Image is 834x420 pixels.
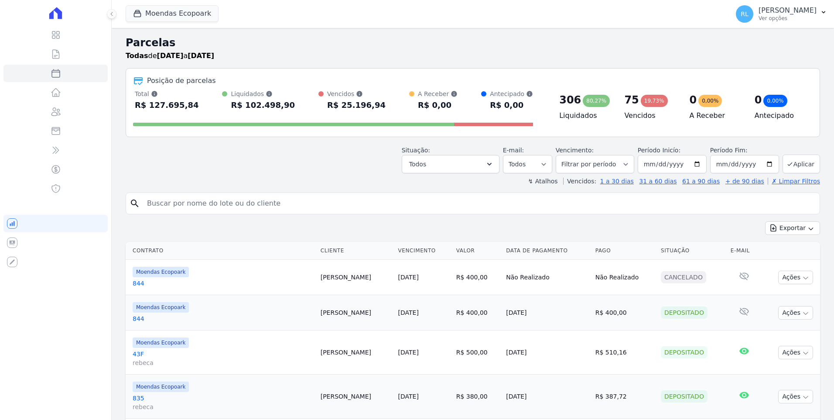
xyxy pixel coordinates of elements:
div: R$ 127.695,84 [135,98,199,112]
div: R$ 102.498,90 [231,98,295,112]
div: Posição de parcelas [147,76,216,86]
h4: A Receber [690,110,741,121]
div: 306 [559,93,581,107]
div: Total [135,90,199,98]
div: Vencidos [327,90,386,98]
div: 0,00% [763,95,787,107]
div: Depositado [661,346,708,358]
a: 61 a 90 dias [682,178,720,185]
strong: Todas [126,52,148,60]
span: rebeca [133,358,314,367]
p: [PERSON_NAME] [759,6,817,15]
div: 0 [690,93,697,107]
a: [DATE] [398,309,419,316]
span: Todos [409,159,426,169]
th: Pago [592,242,657,260]
a: 31 a 60 dias [639,178,677,185]
button: Todos [402,155,499,173]
td: Não Realizado [502,260,591,295]
label: ↯ Atalhos [528,178,557,185]
td: [DATE] [502,375,591,419]
p: de a [126,51,214,61]
h4: Vencidos [624,110,675,121]
span: Moendas Ecopoark [133,337,189,348]
label: Vencidos: [563,178,596,185]
td: R$ 400,00 [592,295,657,330]
strong: [DATE] [188,52,214,60]
strong: [DATE] [157,52,184,60]
div: Cancelado [661,271,706,283]
h4: Antecipado [755,110,806,121]
td: [PERSON_NAME] [317,375,395,419]
label: E-mail: [503,147,524,154]
h2: Parcelas [126,35,820,51]
td: R$ 380,00 [453,375,503,419]
td: [PERSON_NAME] [317,295,395,330]
div: 75 [624,93,639,107]
button: Ações [778,390,813,403]
div: 19,73% [641,95,668,107]
h4: Liquidados [559,110,610,121]
button: Moendas Ecopoark [126,5,219,22]
a: 1 a 30 dias [600,178,634,185]
button: RL [PERSON_NAME] Ver opções [729,2,834,26]
label: Período Fim: [710,146,779,155]
div: 0 [755,93,762,107]
div: 80,27% [583,95,610,107]
th: E-mail [727,242,761,260]
span: RL [741,11,749,17]
td: R$ 500,00 [453,330,503,375]
a: [DATE] [398,349,419,356]
td: [DATE] [502,330,591,375]
label: Situação: [402,147,430,154]
div: Antecipado [490,90,533,98]
button: Ações [778,346,813,359]
div: Depositado [661,306,708,319]
a: ✗ Limpar Filtros [768,178,820,185]
span: Moendas Ecopoark [133,302,189,313]
button: Ações [778,306,813,320]
td: R$ 387,72 [592,375,657,419]
div: R$ 0,00 [418,98,458,112]
td: R$ 400,00 [453,295,503,330]
button: Ações [778,271,813,284]
a: + de 90 dias [725,178,764,185]
label: Período Inicío: [638,147,680,154]
button: Aplicar [783,155,820,173]
th: Vencimento [395,242,453,260]
div: R$ 0,00 [490,98,533,112]
td: [PERSON_NAME] [317,330,395,375]
th: Situação [657,242,727,260]
a: [DATE] [398,274,419,281]
button: Exportar [765,221,820,235]
td: [DATE] [502,295,591,330]
td: R$ 510,16 [592,330,657,375]
th: Contrato [126,242,317,260]
a: 844 [133,279,314,288]
th: Cliente [317,242,395,260]
td: [PERSON_NAME] [317,260,395,295]
span: Moendas Ecopoark [133,267,189,277]
span: Moendas Ecopoark [133,382,189,392]
div: Depositado [661,390,708,403]
a: 844 [133,314,314,323]
div: Liquidados [231,90,295,98]
span: rebeca [133,403,314,411]
a: 43Frebeca [133,350,314,367]
i: search [130,198,140,209]
div: 0,00% [698,95,722,107]
input: Buscar por nome do lote ou do cliente [142,195,816,212]
label: Vencimento: [556,147,594,154]
div: R$ 25.196,94 [327,98,386,112]
td: Não Realizado [592,260,657,295]
th: Data de Pagamento [502,242,591,260]
a: 835rebeca [133,394,314,411]
a: [DATE] [398,393,419,400]
div: A Receber [418,90,458,98]
p: Ver opções [759,15,817,22]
